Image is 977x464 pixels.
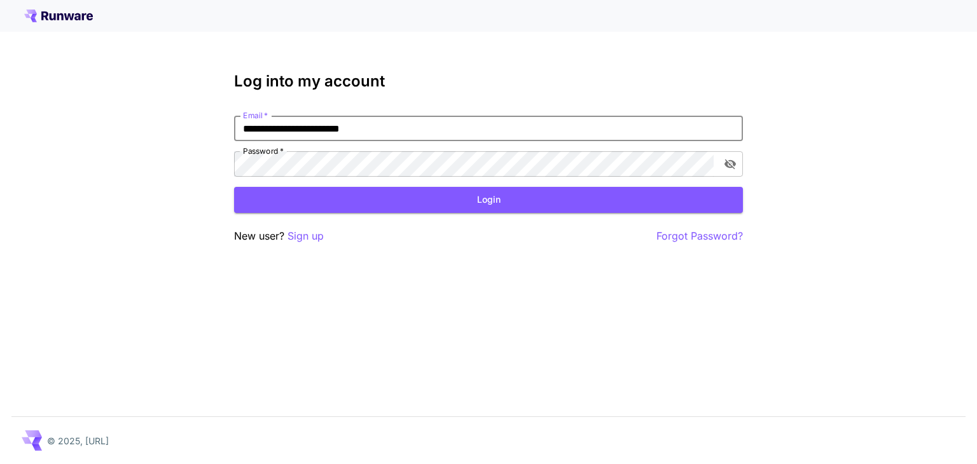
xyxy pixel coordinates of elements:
p: New user? [234,228,324,244]
button: toggle password visibility [719,153,742,175]
p: © 2025, [URL] [47,434,109,447]
button: Forgot Password? [656,228,743,244]
h3: Log into my account [234,72,743,90]
button: Login [234,187,743,213]
label: Email [243,110,268,121]
button: Sign up [288,228,324,244]
label: Password [243,146,284,156]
